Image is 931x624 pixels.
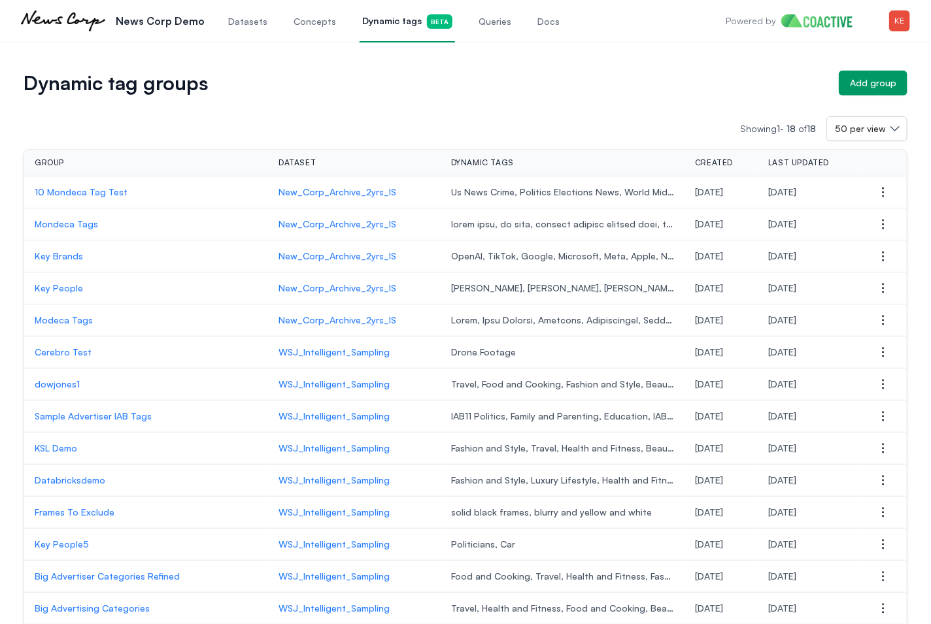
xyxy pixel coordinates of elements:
[279,506,430,519] a: WSJ_Intelligent_Sampling
[451,506,674,519] span: solid black frames, blurry and yellow and white
[781,14,863,27] img: Home
[228,15,267,28] span: Datasets
[451,157,514,168] span: Dynamic tags
[279,282,430,295] a: New_Corp_Archive_2yrs_IS
[835,122,886,135] span: 50 per view
[768,157,829,168] span: Last updated
[35,570,258,583] p: Big Advertiser Categories Refined
[35,186,258,199] a: 10 Mondeca Tag Test
[294,15,336,28] span: Concepts
[451,218,674,231] span: lorem ipsu, do sita, consect adipisc elitsed doei, temporin utla, etdolore magna aliq, enimadm ve...
[451,442,674,455] span: Fashion and Style, Travel, Health and Fitness, Beauty and Personal Care, Luxury Lifestyle, Food a...
[279,157,316,168] span: Dataset
[35,250,258,263] a: Key Brands
[695,157,733,168] span: Created
[279,474,430,487] p: WSJ_Intelligent_Sampling
[279,538,430,551] a: WSJ_Intelligent_Sampling
[768,250,796,261] span: Monday, July 7, 2025 at 12:23:27 PM EDT
[35,282,258,295] a: Key People
[451,474,674,487] span: Fashion and Style, Luxury Lifestyle, Health and Fitness, Beauty and Personal Care, Food and Cooki...
[726,14,776,27] p: Powered by
[35,157,64,168] span: Group
[695,570,723,582] span: Thursday, April 10, 2025 at 4:46:44 PM EDT
[279,442,430,455] a: WSJ_Intelligent_Sampling
[279,570,430,583] a: WSJ_Intelligent_Sampling
[451,282,674,295] span: [PERSON_NAME], [PERSON_NAME], [PERSON_NAME], [PERSON_NAME], [PERSON_NAME], [PERSON_NAME], [PERSON...
[35,602,258,615] a: Big Advertising Categories
[695,602,723,614] span: Thursday, April 10, 2025 at 2:40:46 PM EDT
[768,474,796,485] span: Monday, April 14, 2025 at 12:23:25 PM EDT
[279,378,430,391] a: WSJ_Intelligent_Sampling
[695,538,723,550] span: Friday, April 11, 2025 at 3:51:27 PM EDT
[695,378,723,389] span: Tuesday, April 15, 2025 at 1:43:44 PM EDT
[695,314,723,325] span: Thursday, June 26, 2025 at 6:58:31 PM EDT
[35,378,258,391] a: dowjones1
[24,74,828,92] h1: Dynamic tag groups
[768,602,796,614] span: Thursday, April 10, 2025 at 2:40:46 PM EDT
[826,116,907,141] button: 50 per view
[695,474,723,485] span: Monday, April 14, 2025 at 12:23:25 PM EDT
[451,602,674,615] span: Travel, Health and Fitness, Food and Cooking, Beauty and Personal Care, Fashion and Style, Luxury...
[479,15,511,28] span: Queries
[279,218,430,231] a: New_Corp_Archive_2yrs_IS
[695,218,723,229] span: Wednesday, July 16, 2025 at 9:34:04 PM EDT
[451,378,674,391] span: Travel, Food and Cooking, Fashion and Style, Beauty and Personal Care, Health and Fitness, Luxury...
[768,442,796,453] span: Monday, April 14, 2025 at 3:47:55 PM EDT
[35,314,258,327] a: Modeca Tags
[451,538,674,551] span: Politicians, Car
[695,442,723,453] span: Monday, April 14, 2025 at 3:47:55 PM EDT
[279,250,430,263] a: New_Corp_Archive_2yrs_IS
[695,410,723,421] span: Tuesday, April 15, 2025 at 10:33:36 AM EDT
[695,250,723,261] span: Monday, July 7, 2025 at 12:23:27 PM EDT
[35,346,258,359] p: Cerebro Test
[768,570,796,582] span: Thursday, April 10, 2025 at 4:46:44 PM EDT
[451,346,674,359] span: Drone Footage
[279,186,430,199] a: New_Corp_Archive_2yrs_IS
[768,186,796,197] span: Tuesday, August 5, 2025 at 2:11:13 PM EDT
[362,14,452,29] span: Dynamic tags
[695,282,723,293] span: Monday, July 7, 2025 at 11:41:28 AM EDT
[768,538,796,550] span: Friday, April 11, 2025 at 3:51:27 PM EDT
[279,314,430,327] a: New_Corp_Archive_2yrs_IS
[768,346,796,357] span: Wednesday, April 16, 2025 at 11:45:42 AM EDT
[116,13,205,29] p: News Corp Demo
[35,410,258,423] p: Sample Advertiser IAB Tags
[451,186,674,199] span: Us News Crime, Politics Elections News, World Middle East News, Tech AI News, Business Economy Ne...
[279,602,430,615] a: WSJ_Intelligent_Sampling
[768,218,796,229] span: Wednesday, July 16, 2025 at 9:34:04 PM EDT
[21,10,105,31] img: News Corp Demo
[798,123,816,134] span: of
[787,123,796,134] span: 18
[768,314,796,325] span: Thursday, June 26, 2025 at 6:58:31 PM EDT
[451,314,674,327] span: Lorem, Ipsu Dolorsi, Ametcons, Adipiscingel, Sedd, Eiusmodtem Incididuntut, Laboreet, Dolore, Mag...
[35,474,258,487] a: Databricksdemo
[839,71,907,95] button: Add group
[889,10,910,31] img: Menu for the logged in user
[768,506,796,517] span: Saturday, April 12, 2025 at 11:47:34 AM EDT
[768,410,796,421] span: Tuesday, April 15, 2025 at 10:33:36 AM EDT
[279,346,430,359] a: WSJ_Intelligent_Sampling
[35,218,258,231] a: Mondeca Tags
[768,282,796,293] span: Monday, July 7, 2025 at 11:41:28 AM EDT
[451,570,674,583] span: Food and Cooking, Travel, Health and Fitness, Fashion and Style, Luxury Lifestyle, Beauty and Per...
[35,442,258,455] a: KSL Demo
[695,506,723,517] span: Saturday, April 12, 2025 at 11:47:34 AM EDT
[777,123,780,134] span: 1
